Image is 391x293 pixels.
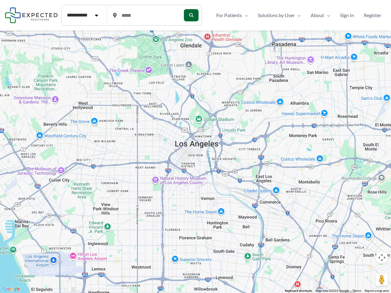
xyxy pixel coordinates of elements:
[340,11,354,20] span: Sign In
[376,273,388,286] button: Drag Pegman onto the map to open Street View
[258,11,295,20] span: Solutions by User
[211,11,253,20] a: For PatientsMenu Toggle
[253,11,306,20] a: Solutions by UserMenu Toggle
[2,285,22,293] a: Open this area in Google Maps (opens a new window)
[5,7,58,23] img: Expected Healthcare Logo - side, dark font, small
[335,11,359,20] a: Sign In
[376,251,388,264] button: Map camera controls
[324,11,330,20] span: Menu Toggle
[306,11,335,20] a: AboutMenu Toggle
[216,11,242,20] span: For Patients
[359,11,386,20] a: Register
[311,11,324,20] span: About
[2,285,22,293] img: Google
[295,11,301,20] span: Menu Toggle
[364,11,381,20] span: Register
[242,11,248,20] span: Menu Toggle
